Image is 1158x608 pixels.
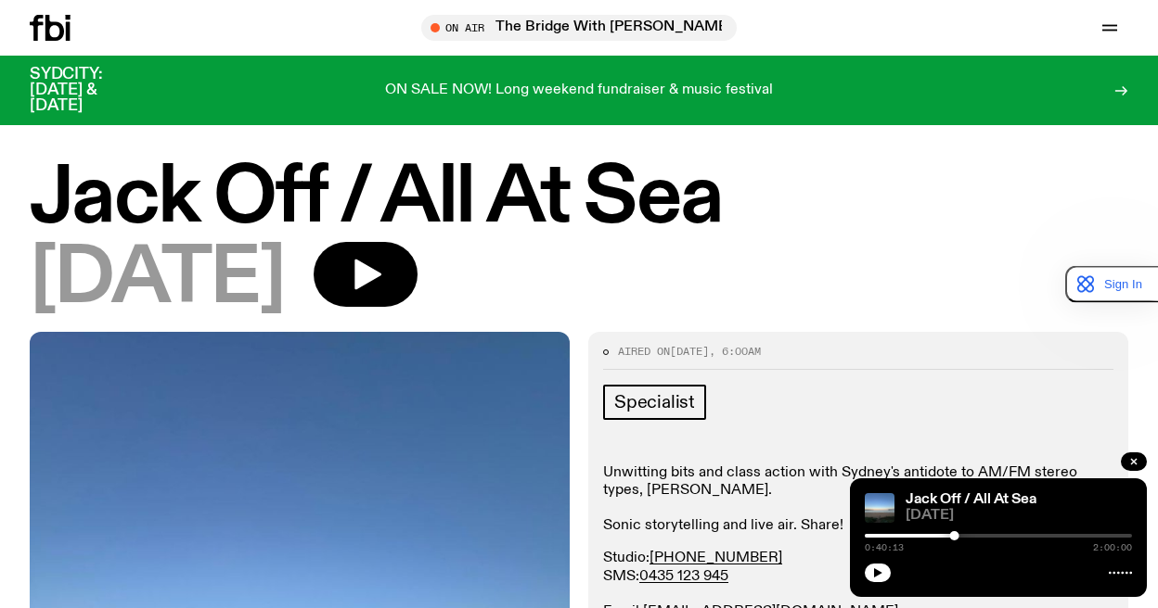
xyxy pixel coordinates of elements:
h3: SYDCITY: [DATE] & [DATE] [30,67,148,114]
p: Unwitting bits and class action with Sydney's antidote to AM/FM stereo types, [PERSON_NAME]. Soni... [603,464,1113,536]
p: ON SALE NOW! Long weekend fundraiser & music festival [385,82,773,99]
span: [DATE] [30,242,284,317]
a: Jack Off / All At Sea [906,492,1036,507]
span: Specialist [614,392,695,412]
span: [DATE] [670,344,709,359]
a: [PHONE_NUMBER] [650,551,782,565]
span: 2:00:00 [1093,543,1132,552]
h1: Jack Off / All At Sea [30,161,1128,236]
span: [DATE] [906,509,1132,523]
span: 0:40:13 [865,543,904,552]
a: Specialist [603,385,706,420]
span: , 6:00am [709,344,761,359]
button: On AirThe Bridge With [PERSON_NAME] [421,15,737,41]
span: Aired on [618,344,670,359]
a: 0435 123 945 [639,569,728,584]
